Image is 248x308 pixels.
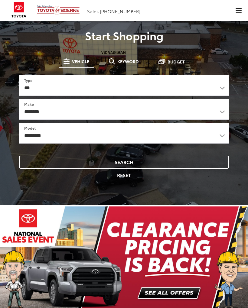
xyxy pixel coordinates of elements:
[5,29,243,41] p: Start Shopping
[37,5,80,15] img: Vic Vaughan Toyota of Boerne
[72,59,89,63] span: Vehicle
[168,60,185,64] span: Budget
[24,125,36,131] label: Model
[19,156,229,169] button: Search
[24,102,34,107] label: Make
[24,78,32,83] label: Type
[117,59,139,63] span: Keyword
[87,8,99,15] span: Sales
[100,8,140,15] span: [PHONE_NUMBER]
[19,169,229,182] button: Reset
[211,219,248,299] button: Click to view next picture.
